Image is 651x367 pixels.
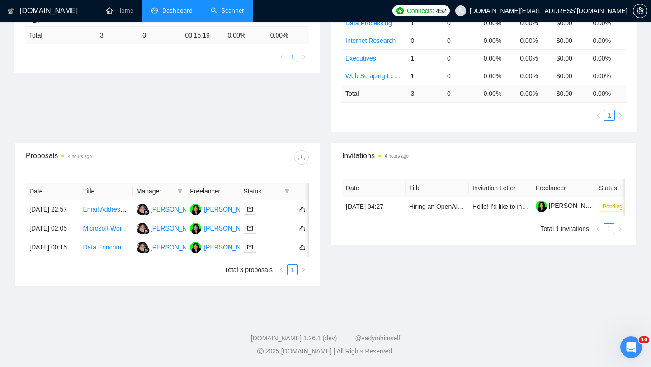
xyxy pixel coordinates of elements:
[407,85,443,102] td: 3
[79,200,132,219] td: Email Address Data Enrichment
[633,7,647,14] span: setting
[288,52,298,62] li: 1
[137,205,203,212] a: N[PERSON_NAME]
[225,264,273,275] li: Total 3 proposals
[409,203,479,210] a: Hiring an OpenAI expert.
[137,243,203,250] a: N[PERSON_NAME]
[298,264,309,275] button: right
[151,7,158,14] span: dashboard
[516,14,553,32] td: 0.00%
[26,238,79,257] td: [DATE] 00:15
[83,225,198,232] a: Microsoft Word Document Typist Needed
[480,85,517,102] td: 0.00 %
[257,348,264,354] span: copyright
[295,154,308,161] span: download
[541,223,589,234] li: Total 1 invitations
[96,27,139,44] td: 3
[480,49,517,67] td: 0.00%
[596,113,601,118] span: left
[276,264,287,275] button: left
[407,67,443,85] td: 1
[618,113,623,118] span: right
[536,201,547,212] img: c1goVuP_CWJl2YRc4NUJek8H-qrzILrYI06Y4UPcPuP5RvAGnc1CI6AQhfAW2sQ7Vf
[137,204,148,215] img: N
[589,49,626,67] td: 0.00%
[593,223,604,234] li: Previous Page
[385,154,409,159] time: 4 hours ago
[299,225,306,232] span: like
[617,226,623,232] span: right
[277,52,288,62] li: Previous Page
[190,205,256,212] a: OK[PERSON_NAME]
[251,334,337,342] a: [DOMAIN_NAME] 1.26.1 (dev)
[355,334,400,342] a: @vadymhimself
[244,186,281,196] span: Status
[614,223,625,234] button: right
[407,6,434,16] span: Connects:
[297,223,308,234] button: like
[301,54,307,60] span: right
[181,27,224,44] td: 00:15:19
[480,32,517,49] td: 0.00%
[298,52,309,62] button: right
[604,110,614,120] a: 1
[137,186,174,196] span: Manager
[83,206,172,213] a: Email Address Data Enrichment
[186,183,240,200] th: Freelancer
[106,7,133,14] a: homeHome
[536,202,601,209] a: [PERSON_NAME]
[137,223,148,234] img: N
[190,242,201,253] img: OK
[79,219,132,238] td: Microsoft Word Document Typist Needed
[190,223,201,234] img: OK
[345,72,434,80] a: Web Scraping Lead Generation
[589,14,626,32] td: 0.00%
[298,52,309,62] li: Next Page
[342,197,406,216] td: [DATE] 04:27
[589,32,626,49] td: 0.00%
[443,85,480,102] td: 0
[469,179,532,197] th: Invitation Letter
[553,14,590,32] td: $0.00
[190,224,256,231] a: OK[PERSON_NAME]
[79,238,132,257] td: Data Enrichment – Add Owner Phone Numbers
[204,242,256,252] div: [PERSON_NAME]
[553,85,590,102] td: $ 0.00
[175,184,184,198] span: filter
[396,7,404,14] img: upwork-logo.png
[406,179,469,197] th: Title
[407,14,443,32] td: 1
[342,85,407,102] td: Total
[279,267,284,273] span: left
[345,37,396,44] a: Internet Research
[443,49,480,67] td: 0
[553,67,590,85] td: $0.00
[516,49,553,67] td: 0.00%
[247,226,253,231] span: mail
[297,242,308,253] button: like
[25,27,96,44] td: Total
[615,110,626,121] button: right
[190,243,256,250] a: OK[PERSON_NAME]
[604,110,615,121] li: 1
[299,244,306,251] span: like
[301,267,306,273] span: right
[151,242,203,252] div: [PERSON_NAME]
[516,32,553,49] td: 0.00%
[143,209,150,215] img: gigradar-bm.png
[599,202,630,210] a: Pending
[299,206,306,213] span: like
[26,150,167,165] div: Proposals
[593,110,604,121] li: Previous Page
[516,85,553,102] td: 0.00 %
[79,183,132,200] th: Title
[247,207,253,212] span: mail
[553,49,590,67] td: $0.00
[342,150,625,161] span: Invitations
[139,27,181,44] td: 0
[480,67,517,85] td: 0.00%
[267,27,309,44] td: 0.00 %
[26,183,79,200] th: Date
[532,179,595,197] th: Freelancer
[345,19,392,27] a: Data Processing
